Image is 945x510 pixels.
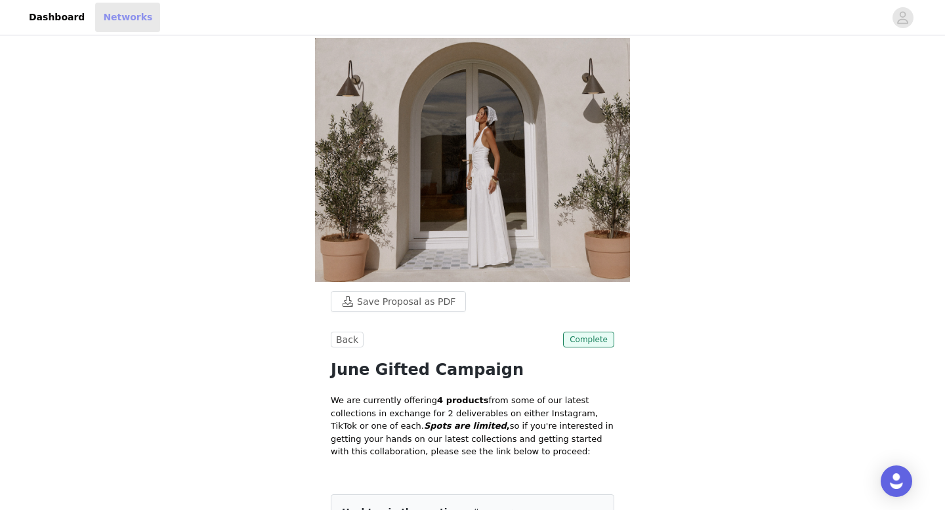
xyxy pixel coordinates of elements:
strong: 4 products [437,395,488,405]
a: Networks [95,3,160,32]
strong: , [424,421,510,431]
h1: June Gifted Campaign [331,358,614,382]
img: campaign image [315,38,630,282]
button: Save Proposal as PDF [331,291,466,312]
button: Back [331,332,364,347]
div: Open Intercom Messenger [881,465,912,497]
div: We are currently offering from some of our latest collections in exchange for 2 deliverables on e... [331,394,614,458]
span: Complete [563,332,614,347]
em: Spots are limited [424,421,507,431]
div: avatar [896,7,909,28]
a: Dashboard [21,3,93,32]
